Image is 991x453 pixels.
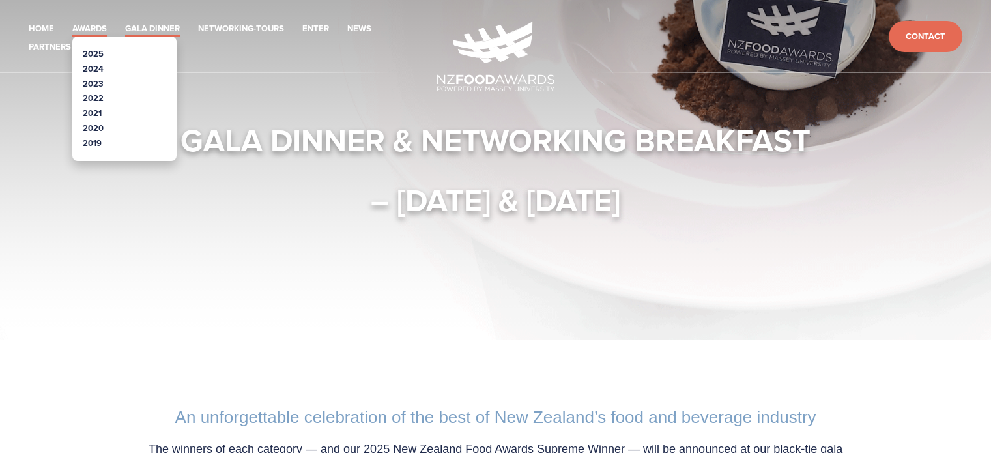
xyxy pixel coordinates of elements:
[83,137,102,149] a: 2019
[29,40,71,55] a: Partners
[302,22,329,37] a: Enter
[889,21,962,53] a: Contact
[134,407,858,428] h2: An unforgettable celebration of the best of New Zealand’s food and beverage industry
[83,92,104,104] a: 2022
[121,181,871,220] h1: – [DATE] & [DATE]
[83,122,104,134] a: 2020
[198,22,284,37] a: Networking-Tours
[121,121,871,160] h1: Gala Dinner & Networking Breakfast
[125,22,180,37] a: Gala Dinner
[83,78,104,90] a: 2023
[72,22,107,37] a: Awards
[83,63,104,75] a: 2024
[29,22,54,37] a: Home
[83,48,104,60] a: 2025
[83,107,102,119] a: 2021
[347,22,371,37] a: News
